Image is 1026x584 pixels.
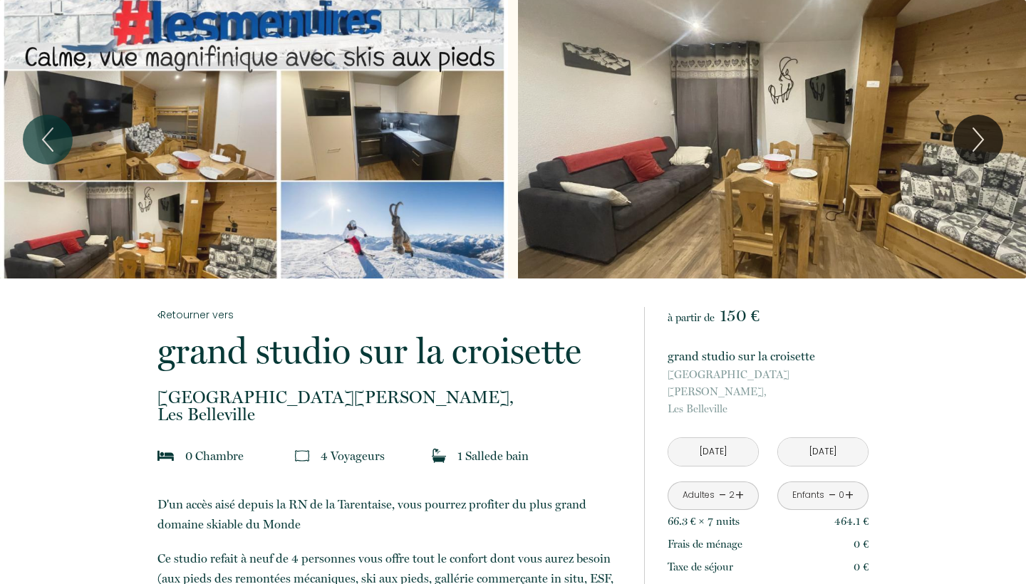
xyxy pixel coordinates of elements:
[157,307,625,323] a: Retourner vers
[668,558,733,575] p: Taxe de séjour
[157,494,625,534] p: D'un accès aisé depuis la RN de la Tarentaise, vous pourrez profiter du plus grand domaine skiabl...
[380,449,385,463] span: s
[778,438,868,466] input: Départ
[854,536,869,553] p: 0 €
[953,115,1003,165] button: Next
[838,489,845,502] div: 0
[668,536,742,553] p: Frais de ménage
[295,449,309,463] img: guests
[829,484,836,506] a: -
[157,389,625,406] span: [GEOGRAPHIC_DATA][PERSON_NAME],
[23,115,73,165] button: Previous
[157,333,625,369] p: grand studio sur la croisette
[792,489,824,502] div: Enfants
[457,446,529,466] p: 1 Salle de bain
[720,306,760,325] span: 150 €
[854,558,869,575] p: 0 €
[735,484,744,506] a: +
[719,484,727,506] a: -
[727,489,735,502] div: 2
[321,446,385,466] p: 4 Voyageur
[735,515,740,528] span: s
[157,389,625,423] p: Les Belleville
[683,489,715,502] div: Adultes
[668,513,740,530] p: 66.3 € × 7 nuit
[185,446,244,466] p: 0 Chambre
[668,311,715,324] span: à partir de
[668,366,869,400] span: [GEOGRAPHIC_DATA][PERSON_NAME],
[668,366,869,417] p: Les Belleville
[845,484,854,506] a: +
[668,346,869,366] p: grand studio sur la croisette
[668,438,758,466] input: Arrivée
[834,513,869,530] p: 464.1 €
